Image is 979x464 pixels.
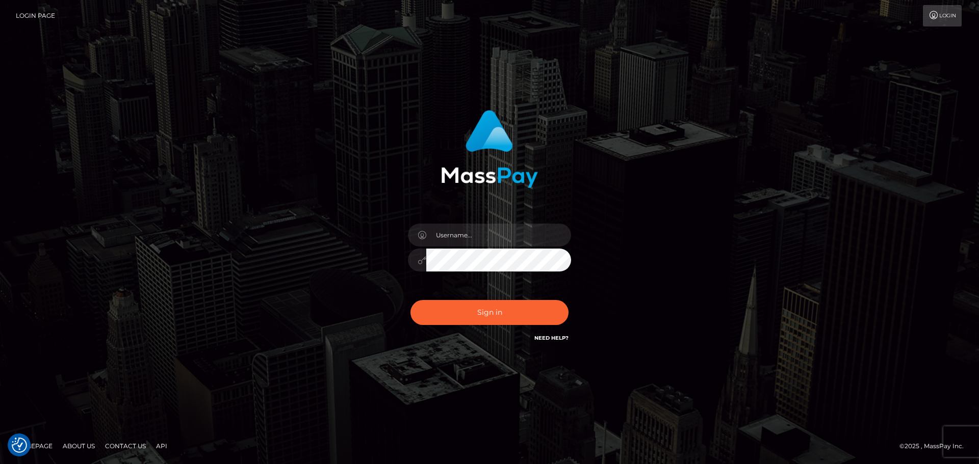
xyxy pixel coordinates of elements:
[441,110,538,188] img: MassPay Login
[534,335,569,341] a: Need Help?
[12,438,27,453] img: Revisit consent button
[410,300,569,325] button: Sign in
[152,438,171,454] a: API
[899,441,971,452] div: © 2025 , MassPay Inc.
[426,224,571,247] input: Username...
[923,5,962,26] a: Login
[59,438,99,454] a: About Us
[12,438,27,453] button: Consent Preferences
[16,5,55,26] a: Login Page
[101,438,150,454] a: Contact Us
[11,438,57,454] a: Homepage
